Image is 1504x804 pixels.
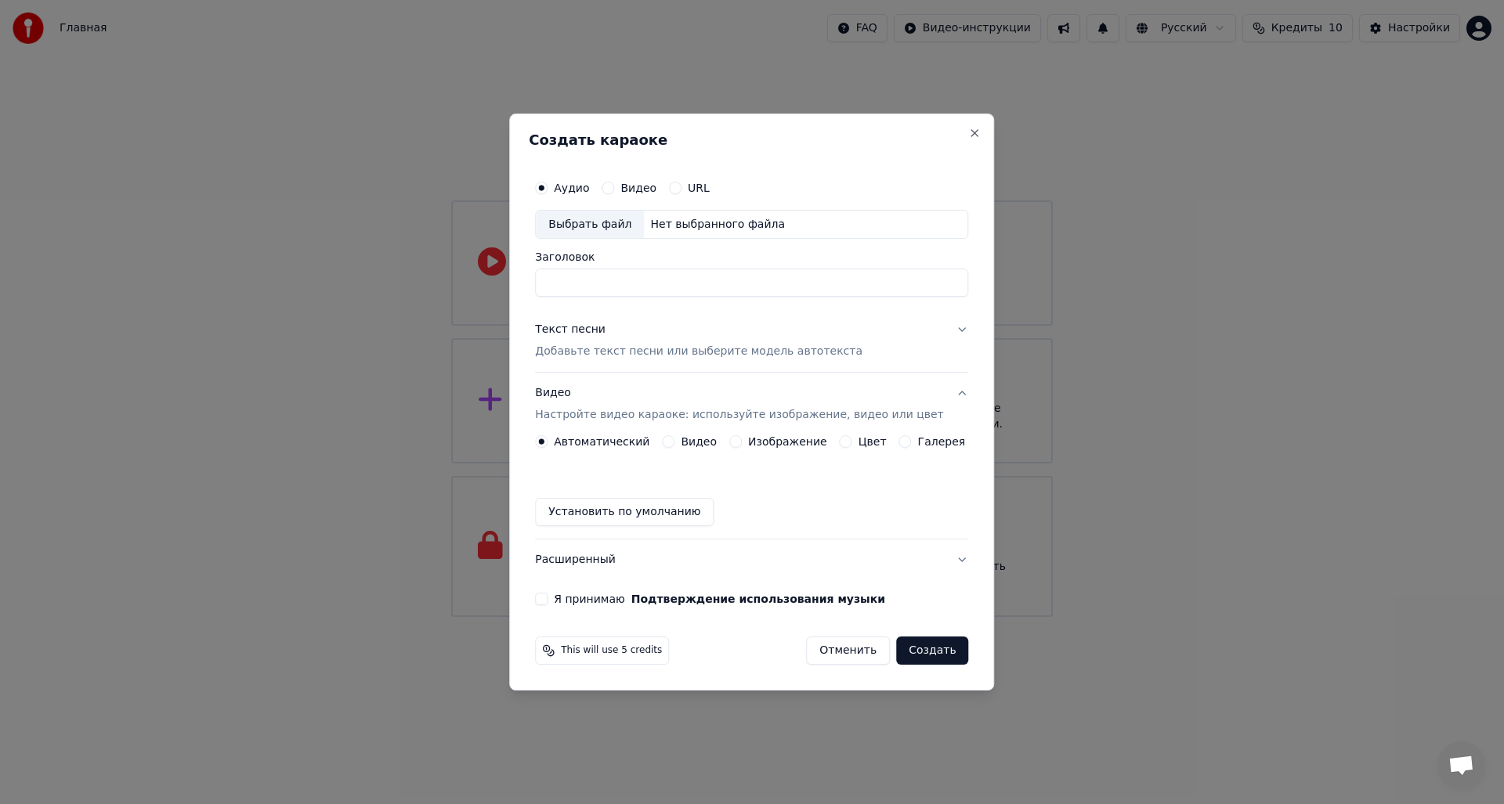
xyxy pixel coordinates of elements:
label: Видео [620,182,656,193]
label: Галерея [918,436,966,447]
label: URL [688,182,710,193]
label: Аудио [554,182,589,193]
button: ВидеоНастройте видео караоке: используйте изображение, видео или цвет [535,373,968,436]
p: Настройте видео караоке: используйте изображение, видео или цвет [535,407,943,423]
button: Отменить [806,636,890,665]
h2: Создать караоке [529,133,974,147]
button: Создать [896,636,968,665]
label: Видео [681,436,717,447]
div: Нет выбранного файла [644,217,791,233]
div: ВидеоНастройте видео караоке: используйте изображение, видео или цвет [535,435,968,539]
div: Выбрать файл [536,211,644,239]
div: Текст песни [535,323,606,338]
button: Расширенный [535,539,968,580]
button: Я принимаю [631,593,885,604]
label: Цвет [859,436,887,447]
label: Я принимаю [554,593,885,604]
button: Установить по умолчанию [535,498,714,526]
label: Автоматический [554,436,649,447]
div: Видео [535,386,943,424]
label: Заголовок [535,252,968,263]
p: Добавьте текст песни или выберите модель автотекста [535,344,862,360]
span: This will use 5 credits [561,644,662,657]
button: Текст песниДобавьте текст песни или выберите модель автотекста [535,310,968,373]
label: Изображение [748,436,827,447]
